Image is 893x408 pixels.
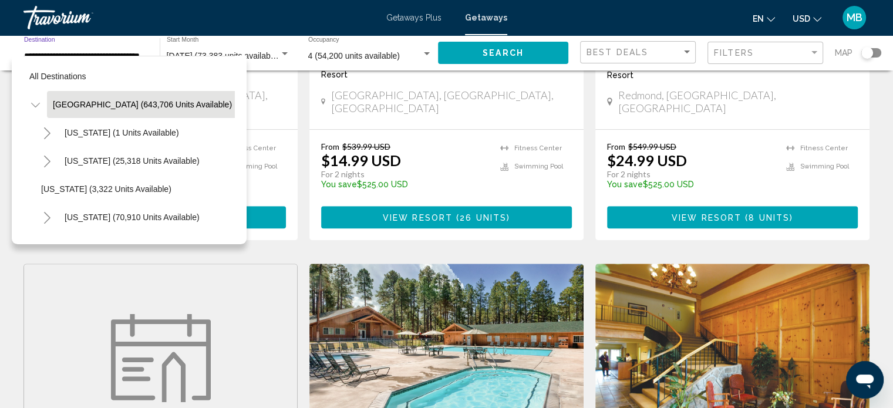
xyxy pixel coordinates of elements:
button: Change currency [793,10,821,27]
span: $539.99 USD [342,141,390,151]
span: View Resort [672,213,742,222]
span: [GEOGRAPHIC_DATA] (643,706 units available) [53,100,232,109]
button: View Resort(26 units) [321,206,572,228]
button: [US_STATE] (28,186 units available) [59,232,205,259]
a: Getaways Plus [386,13,442,22]
span: Resort [321,70,348,79]
a: Travorium [23,6,375,29]
span: [US_STATE] (70,910 units available) [65,213,200,222]
span: [US_STATE] (1 units available) [65,128,179,137]
span: From [607,141,625,151]
span: Search [483,49,524,58]
span: Best Deals [587,48,648,57]
mat-select: Sort by [587,48,692,58]
span: You save [607,180,643,189]
span: Fitness Center [800,144,848,152]
p: For 2 nights [321,169,488,180]
button: [US_STATE] (3,322 units available) [35,176,177,203]
span: Map [835,45,852,61]
button: Toggle Arizona (25,318 units available) [35,149,59,173]
span: All destinations [29,72,86,81]
span: ( ) [453,213,510,222]
button: Toggle Colorado (28,186 units available) [35,234,59,257]
button: Toggle California (70,910 units available) [35,205,59,229]
span: 4 (54,200 units available) [308,51,400,60]
span: ( ) [742,213,793,222]
span: Fitness Center [228,144,276,152]
span: Resort [607,70,633,80]
p: $24.99 USD [607,151,687,169]
span: View Resort [383,213,453,222]
p: $525.00 USD [607,180,774,189]
span: You save [321,180,357,189]
button: [GEOGRAPHIC_DATA] (643,706 units available) [47,91,238,118]
span: Swimming Pool [514,163,563,170]
span: $549.99 USD [628,141,676,151]
a: Getaways [465,13,507,22]
span: Swimming Pool [228,163,277,170]
button: Search [438,42,568,63]
iframe: Button to launch messaging window [846,361,884,399]
img: week.svg [111,314,211,402]
span: en [753,14,764,23]
button: View Resort(8 units) [607,206,858,228]
button: All destinations [23,63,235,90]
button: User Menu [839,5,870,30]
span: USD [793,14,810,23]
span: [US_STATE] (25,318 units available) [65,156,200,166]
button: [US_STATE] (25,318 units available) [59,147,205,174]
span: MB [847,12,862,23]
span: Redmond, [GEOGRAPHIC_DATA], [GEOGRAPHIC_DATA] [618,89,858,114]
button: Change language [753,10,775,27]
p: For 2 nights [607,169,774,180]
button: [US_STATE] (1 units available) [59,119,185,146]
span: Fitness Center [514,144,562,152]
button: Toggle United States (643,706 units available) [23,93,47,116]
p: $14.99 USD [321,151,401,169]
button: Toggle Alabama (1 units available) [35,121,59,144]
span: 8 units [749,213,790,222]
span: [US_STATE] (3,322 units available) [41,184,171,194]
span: From [321,141,339,151]
span: 26 units [460,213,507,222]
p: $525.00 USD [321,180,488,189]
span: Swimming Pool [800,163,849,170]
button: Filter [707,41,823,65]
button: [US_STATE] (70,910 units available) [59,204,205,231]
span: Filters [714,48,754,58]
span: [GEOGRAPHIC_DATA], [GEOGRAPHIC_DATA], [GEOGRAPHIC_DATA] [331,89,572,114]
